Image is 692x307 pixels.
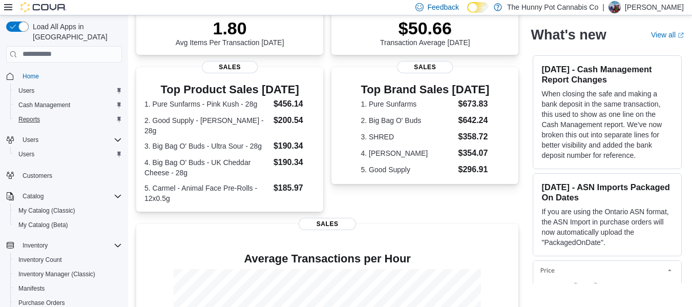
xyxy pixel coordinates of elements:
button: My Catalog (Classic) [10,203,126,218]
div: Avg Items Per Transaction [DATE] [176,18,284,47]
dt: 5. Good Supply [361,165,454,175]
dt: 2. Good Supply - [PERSON_NAME] - 28g [144,115,269,136]
button: Inventory [18,239,52,252]
dd: $642.24 [458,114,490,127]
dt: 3. SHRED [361,132,454,142]
h3: Top Product Sales [DATE] [144,84,315,96]
span: Home [18,70,122,83]
dt: 2. Big Bag O' Buds [361,115,454,126]
span: Sales [299,218,356,230]
span: Inventory Manager (Classic) [18,270,95,278]
span: Inventory Manager (Classic) [14,268,122,280]
span: Sales [202,61,258,73]
button: Manifests [10,281,126,296]
dd: $190.34 [274,140,315,152]
p: When closing the safe and making a bank deposit in the same transaction, this used to show as one... [541,89,673,160]
span: Manifests [14,282,122,295]
a: Reports [14,113,44,126]
h3: Top Brand Sales [DATE] [361,84,489,96]
span: Reports [14,113,122,126]
p: If you are using the Ontario ASN format, the ASN Import in purchase orders will now automatically... [541,207,673,248]
button: Catalog [18,190,48,202]
dt: 3. Big Bag O' Buds - Ultra Sour - 28g [144,141,269,151]
a: Inventory Count [14,254,66,266]
span: Users [23,136,38,144]
dd: $185.97 [274,182,315,194]
span: Sales [397,61,453,73]
button: Catalog [2,189,126,203]
span: Reports [18,115,40,124]
p: The Hunny Pot Cannabis Co [507,1,598,13]
p: 1.80 [176,18,284,38]
h2: What's new [531,27,606,43]
dt: 5. Carmel - Animal Face Pre-Rolls - 12x0.5g [144,183,269,203]
span: Users [18,134,122,146]
dt: 1. Pure Sunfarms [361,99,454,109]
dd: $354.07 [458,147,490,159]
dd: $358.72 [458,131,490,143]
button: Customers [2,168,126,182]
span: Inventory [23,241,48,250]
span: My Catalog (Beta) [14,219,122,231]
dt: 4. [PERSON_NAME] [361,148,454,158]
button: Cash Management [10,98,126,112]
img: Cova [20,2,67,12]
span: Catalog [23,192,44,200]
a: My Catalog (Beta) [14,219,72,231]
span: Users [14,85,122,97]
button: Users [10,84,126,98]
div: Kyle Billie [609,1,621,13]
a: Users [14,148,38,160]
button: My Catalog (Beta) [10,218,126,232]
span: My Catalog (Beta) [18,221,68,229]
button: Users [2,133,126,147]
span: Purchase Orders [18,299,65,307]
button: Users [18,134,43,146]
span: Cash Management [14,99,122,111]
button: Inventory Manager (Classic) [10,267,126,281]
p: [PERSON_NAME] [625,1,684,13]
h3: [DATE] - Cash Management Report Changes [541,64,673,85]
span: My Catalog (Classic) [18,207,75,215]
h4: Average Transactions per Hour [144,253,510,265]
a: Cash Management [14,99,74,111]
span: Manifests [18,284,45,293]
span: Customers [18,169,122,181]
h3: [DATE] - ASN Imports Packaged On Dates [541,182,673,202]
button: Home [2,69,126,84]
a: Customers [18,170,56,182]
span: Inventory Count [14,254,122,266]
button: Inventory Count [10,253,126,267]
a: Users [14,85,38,97]
p: $50.66 [380,18,470,38]
dd: $673.83 [458,98,490,110]
dt: 4. Big Bag O' Buds - UK Cheddar Cheese - 28g [144,157,269,178]
a: Manifests [14,282,49,295]
input: Dark Mode [467,2,489,13]
dd: $200.54 [274,114,315,127]
div: Transaction Average [DATE] [380,18,470,47]
svg: External link [678,32,684,38]
span: Inventory Count [18,256,62,264]
span: Users [18,87,34,95]
a: Inventory Manager (Classic) [14,268,99,280]
p: | [602,1,604,13]
a: Home [18,70,43,83]
dd: $296.91 [458,163,490,176]
span: Users [18,150,34,158]
span: My Catalog (Classic) [14,204,122,217]
dt: 1. Pure Sunfarms - Pink Kush - 28g [144,99,269,109]
a: View allExternal link [651,31,684,39]
span: Cash Management [18,101,70,109]
dd: $190.34 [274,156,315,169]
span: Feedback [428,2,459,12]
span: Inventory [18,239,122,252]
span: Load All Apps in [GEOGRAPHIC_DATA] [29,22,122,42]
a: My Catalog (Classic) [14,204,79,217]
span: Users [14,148,122,160]
dd: $456.14 [274,98,315,110]
button: Reports [10,112,126,127]
span: Home [23,72,39,80]
button: Inventory [2,238,126,253]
